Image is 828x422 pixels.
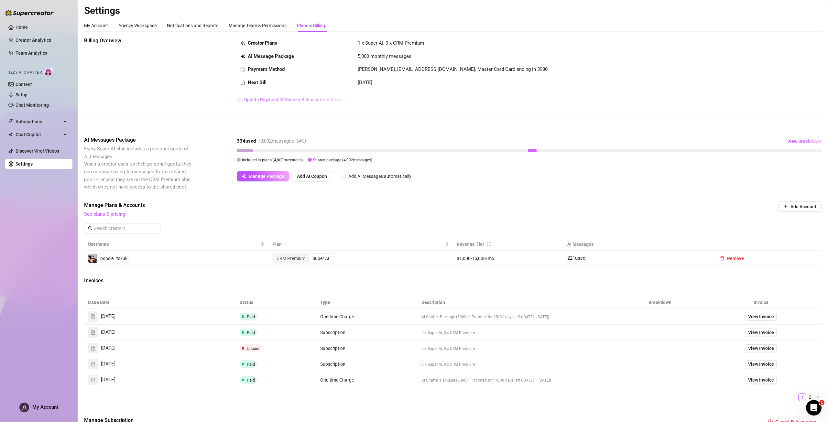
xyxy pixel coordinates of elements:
a: View Invoice [746,376,777,384]
strong: 334 used [237,138,256,144]
td: 0 x Super AI, 0 x CRM Premium [418,325,620,341]
span: Add Account [790,204,816,209]
td: $1,000-15,000/mo [453,251,563,266]
span: One-time Charge [320,314,354,319]
span: Every Super AI plan includes a personal quota of AI messages. When a creator uses up their person... [84,146,191,190]
li: 2 [806,393,814,401]
a: Discover Viral Videos [16,148,59,154]
span: Paid [247,378,255,383]
span: Chat Copilot [16,129,61,140]
span: View Invoice [748,376,774,384]
strong: Creator Plans [248,40,277,46]
div: Agency Workspace [118,22,157,29]
h2: Settings [84,5,822,17]
span: 0 x Super AI, 0 x CRM Premium [421,330,475,335]
th: Description [418,296,620,309]
span: oopsie_itskuki [100,256,128,261]
span: View Breakdown [787,139,821,144]
a: Settings [16,161,33,167]
div: Add AI Messages automatically [348,173,411,180]
span: Izzy AI Chatter [9,70,42,76]
input: Search creators [94,225,151,232]
button: Add Account [778,201,822,212]
strong: Payment Method [248,66,285,72]
span: 5,000 monthly messages [358,53,411,60]
div: CRM Premium [273,254,309,263]
div: Manage Team & Permissions [229,22,287,29]
a: Chat Monitoring [16,103,49,108]
span: Invoices [84,277,193,285]
span: 0 x Super AI, 0 x CRM Premium [421,362,475,367]
span: file-text [91,378,95,382]
span: team [241,41,245,46]
th: Invoice [700,296,822,309]
th: Breakdown [619,296,700,309]
span: thunderbolt [8,119,14,124]
a: Creator Analytics [16,35,67,45]
a: 1 [799,394,806,401]
th: Issue Date [84,296,236,309]
span: 221 used [567,255,585,261]
a: Team Analytics [16,50,47,56]
span: 1 x Super AI, 0 x CRM Premium [358,40,424,46]
span: 0 x Super AI, 0 x CRM Premium [421,346,475,351]
th: Type [316,296,417,309]
img: oopsie_itskuki [88,254,97,263]
li: Previous Page [790,393,798,401]
img: Chat Copilot [8,132,13,137]
span: — Prorated for 25/31 days left ([DATE] - [DATE]) [468,315,549,319]
a: Setup [16,92,27,97]
td: 0 x Super AI, 0 x CRM Premium [418,341,620,356]
span: file-text [91,330,95,335]
div: My Account [84,22,108,29]
span: info-circle [487,242,491,246]
span: AI Messages Package [84,136,193,144]
span: Username [88,241,259,248]
span: Subscription [320,330,345,335]
span: AI Chatter Package (5000) [421,315,468,319]
span: Update Payment Method or Billing Information [244,97,340,102]
span: [DATE] [101,360,115,368]
a: Content [16,82,32,87]
div: Super AI [309,254,333,263]
th: Status [236,296,317,309]
th: Username [84,238,268,251]
div: Plans & Billing [297,22,325,29]
li: Next Page [814,393,822,401]
span: calendar [241,80,245,85]
span: Shared package ( 4,032 messages) [313,158,372,162]
strong: AI Message Package [248,53,294,59]
span: user [22,405,27,410]
a: 2 [806,394,813,401]
span: View Invoice [748,313,774,320]
span: One-time Charge [320,377,354,383]
span: edit [237,97,242,102]
span: [DATE] [101,313,115,320]
span: search [88,226,93,231]
span: Included in plans ( 4,000 messages) [242,158,303,162]
span: / 8,032 messages [258,138,294,144]
span: Manage Package [249,174,284,179]
span: View Invoice [748,361,774,368]
span: right [816,395,820,399]
img: logo-BBDzfeDw.svg [5,10,54,16]
a: View Invoice [746,329,777,336]
span: Paid [247,330,255,335]
span: Plan [272,241,444,248]
td: 0 x Super AI, 0 x CRM Premium [418,356,620,372]
span: Remove [727,256,744,261]
span: [DATE] [101,329,115,336]
span: Billing Overview [84,37,193,45]
th: Plan [268,238,453,251]
a: See plans & pricing [84,211,125,217]
span: [DATE] [101,376,115,384]
span: plus [783,204,788,209]
span: AI Chatter Package (5000) [421,378,468,383]
span: ( 4 %) [297,138,306,144]
a: View Invoice [746,344,777,352]
span: Unpaid [247,346,259,351]
button: View Breakdown [787,136,822,146]
span: View Invoice [748,329,774,336]
span: Revenue Tier [457,242,484,247]
span: file-text [91,346,95,351]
